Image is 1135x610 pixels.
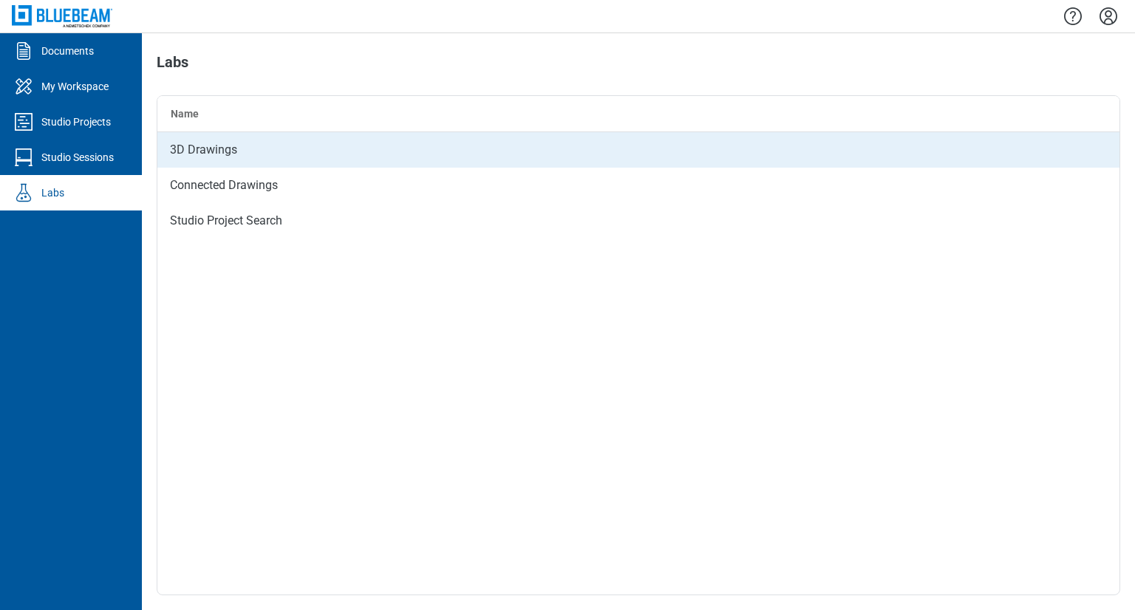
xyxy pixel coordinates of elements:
[12,75,35,98] svg: My Workspace
[12,5,112,27] img: Bluebeam, Inc.
[171,108,199,120] span: Name
[157,132,1119,168] div: 3D Drawings
[157,168,1119,203] div: Connected Drawings
[41,79,109,94] div: My Workspace
[41,185,64,200] div: Labs
[12,110,35,134] svg: Studio Projects
[41,150,114,165] div: Studio Sessions
[157,203,1119,239] div: Studio Project Search
[12,181,35,205] svg: Labs
[12,39,35,63] svg: Documents
[41,44,94,58] div: Documents
[1097,4,1120,29] button: Settings
[157,54,188,78] h1: Labs
[12,145,35,169] svg: Studio Sessions
[41,114,111,129] div: Studio Projects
